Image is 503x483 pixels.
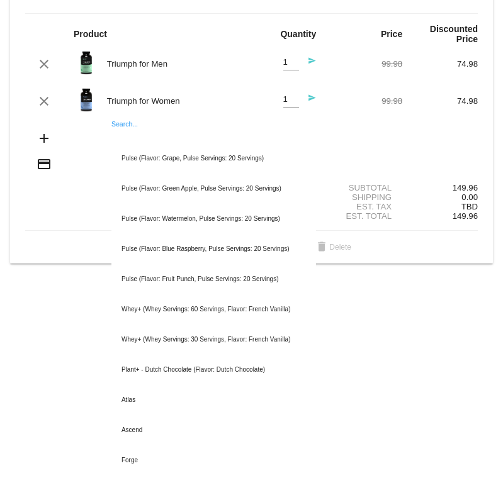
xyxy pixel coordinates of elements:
[327,183,402,192] div: Subtotal
[111,204,316,234] div: Pulse (Flavor: Watermelon, Pulse Servings: 20 Servings)
[74,87,99,113] img: updated-4.8-triumph-female.png
[304,236,361,258] button: Delete
[381,29,402,39] strong: Price
[327,202,402,211] div: Est. Tax
[314,243,351,252] span: Delete
[283,58,299,67] input: Quantity
[402,96,478,106] div: 74.98
[37,57,52,72] mat-icon: clear
[101,96,252,106] div: Triumph for Women
[111,132,316,142] input: Search...
[37,131,52,146] mat-icon: add
[327,59,402,69] div: 99.98
[111,415,316,445] div: Ascend
[37,157,52,172] mat-icon: credit_card
[111,325,316,355] div: Whey+ (Whey Servings: 30 Servings, Flavor: French Vanilla)
[430,24,478,44] strong: Discounted Price
[37,94,52,109] mat-icon: clear
[111,174,316,204] div: Pulse (Flavor: Green Apple, Pulse Servings: 20 Servings)
[402,59,478,69] div: 74.98
[461,202,478,211] span: TBD
[111,355,316,385] div: Plant+ - Dutch Chocolate (Flavor: Dutch Chocolate)
[283,95,299,104] input: Quantity
[74,50,99,75] img: Image-1-Triumph_carousel-front-transp.png
[402,183,478,192] div: 149.96
[453,211,478,221] span: 149.96
[314,240,329,255] mat-icon: delete
[461,192,478,202] span: 0.00
[74,29,107,39] strong: Product
[101,59,252,69] div: Triumph for Men
[111,385,316,415] div: Atlas
[111,143,316,174] div: Pulse (Flavor: Grape, Pulse Servings: 20 Servings)
[280,29,316,39] strong: Quantity
[327,192,402,202] div: Shipping
[301,94,316,109] mat-icon: send
[301,57,316,72] mat-icon: send
[111,234,316,264] div: Pulse (Flavor: Blue Raspberry, Pulse Servings: 20 Servings)
[327,96,402,106] div: 99.98
[111,445,316,475] div: Forge
[111,264,316,294] div: Pulse (Flavor: Fruit Punch, Pulse Servings: 20 Servings)
[327,211,402,221] div: Est. Total
[111,294,316,325] div: Whey+ (Whey Servings: 60 Servings, Flavor: French Vanilla)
